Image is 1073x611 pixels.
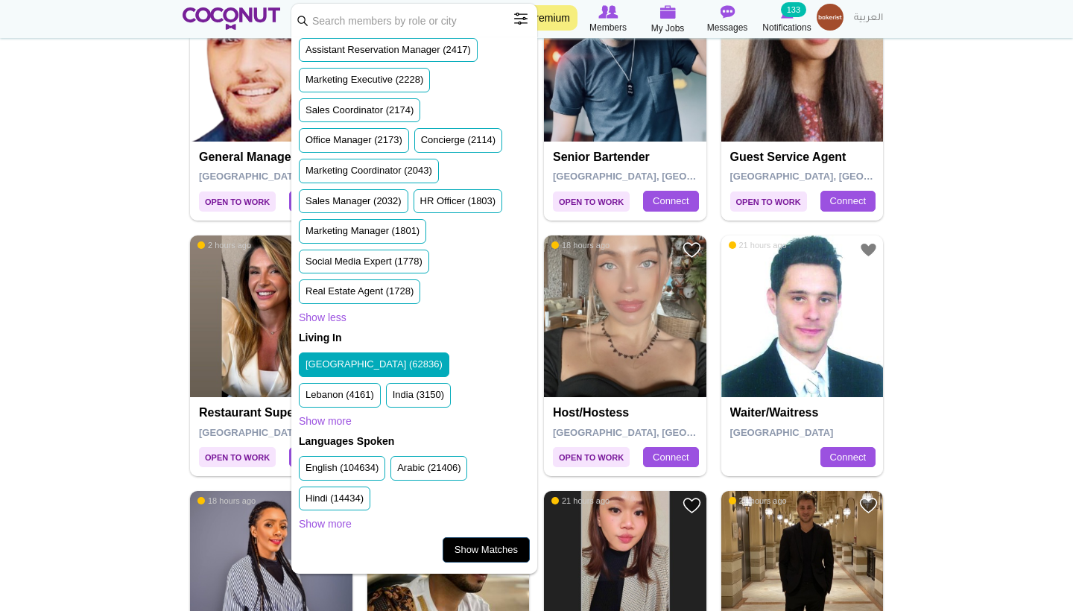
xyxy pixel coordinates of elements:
span: 18 hours ago [551,240,610,250]
a: Show more [299,414,352,428]
a: Show more [299,516,352,531]
span: [GEOGRAPHIC_DATA], [GEOGRAPHIC_DATA] [553,427,765,438]
span: [GEOGRAPHIC_DATA] [199,171,303,182]
label: English (104634) [306,461,379,475]
h4: Restaurant supervisor [199,406,347,420]
h4: General Manager [199,151,347,164]
label: Real Estate Agent (1728) [306,285,414,299]
label: Marketing Coordinator (2043) [306,164,432,178]
a: Connect [643,447,698,468]
label: Sales Manager (2032) [306,194,402,209]
label: Assistant Reservation Manager (2417) [306,43,471,57]
img: Messages [720,5,735,19]
input: Search members by role or city [291,4,537,37]
label: India (3150) [393,388,444,402]
a: Go Premium [504,5,577,31]
h4: Senior Bartender [553,151,701,164]
img: Home [183,7,280,30]
label: [GEOGRAPHIC_DATA] (62836) [306,358,443,372]
span: Open to Work [553,447,630,467]
span: Messages [707,20,748,35]
a: Connect [289,447,344,468]
a: Browse Members Members [578,4,638,35]
a: Messages Messages [697,4,757,35]
a: Connect [643,191,698,212]
label: Social Media Expert (1778) [306,255,422,269]
label: Arabic (21406) [397,461,460,475]
a: العربية [846,4,890,34]
a: Add to Favourites [859,496,878,515]
a: Add to Favourites [683,241,701,259]
a: Add to Favourites [859,241,878,259]
span: 2 hours ago [197,240,251,250]
label: Concierge (2114) [421,133,496,148]
label: Marketing Manager (1801) [306,224,420,238]
span: [GEOGRAPHIC_DATA], [GEOGRAPHIC_DATA] [730,171,943,182]
h2: Languages Spoken [299,434,530,449]
span: Members [589,20,627,35]
label: Marketing Executive (2228) [306,73,423,87]
label: Sales Coordinator (2174) [306,104,414,118]
h4: Waiter/Waitress [730,406,879,420]
h4: Host/Hostess [553,406,701,420]
span: 21 hours ago [729,496,787,506]
span: 21 hours ago [551,496,610,506]
span: [GEOGRAPHIC_DATA] [730,427,834,438]
a: Connect [820,191,876,212]
label: HR Officer (1803) [420,194,496,209]
a: Show Matches [443,537,530,563]
a: Show less [299,310,346,325]
span: Open to Work [730,191,807,212]
span: Notifications [762,20,811,35]
label: Office Manager (2173) [306,133,402,148]
label: Lebanon (4161) [306,388,374,402]
a: Connect [820,447,876,468]
span: My Jobs [651,21,685,36]
small: 133 [781,2,806,17]
img: My Jobs [659,5,676,19]
span: [GEOGRAPHIC_DATA], [GEOGRAPHIC_DATA] [199,427,411,438]
a: Add to Favourites [683,496,701,515]
a: Connect [289,191,344,212]
img: Browse Members [598,5,618,19]
h2: Living In [299,331,530,346]
label: Hindi (14434) [306,492,364,506]
span: Open to Work [199,447,276,467]
a: My Jobs My Jobs [638,4,697,36]
img: Notifications [781,5,794,19]
h4: Guest Service Agent [730,151,879,164]
span: [GEOGRAPHIC_DATA], [GEOGRAPHIC_DATA] [553,171,765,182]
span: Open to Work [553,191,630,212]
span: Open to Work [199,191,276,212]
span: 21 hours ago [729,240,787,250]
a: Notifications Notifications 133 [757,4,817,35]
span: 18 hours ago [197,496,256,506]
